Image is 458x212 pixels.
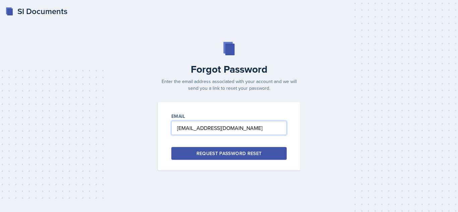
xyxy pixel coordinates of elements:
[154,63,304,75] h2: Forgot Password
[196,150,262,157] div: Request Password Reset
[154,78,304,91] p: Enter the email address associated with your account and we will send you a link to reset your pa...
[171,113,185,120] label: Email
[171,121,287,135] input: Email
[5,5,67,17] a: SI Documents
[171,147,287,160] button: Request Password Reset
